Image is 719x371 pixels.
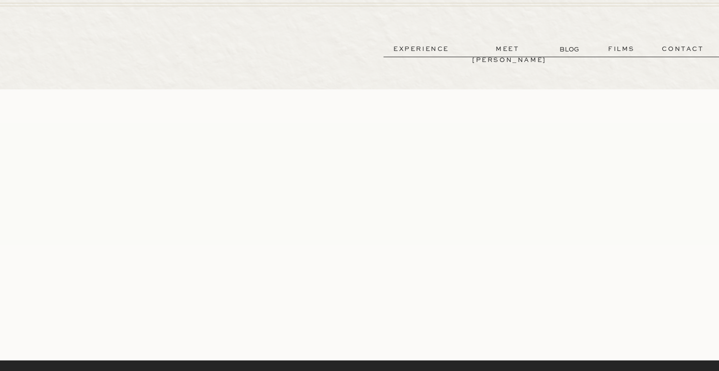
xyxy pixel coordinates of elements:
[560,44,581,54] a: BLOG
[648,44,718,55] a: contact
[386,44,457,55] a: experience
[472,44,543,55] a: meet [PERSON_NAME]
[598,44,645,55] a: films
